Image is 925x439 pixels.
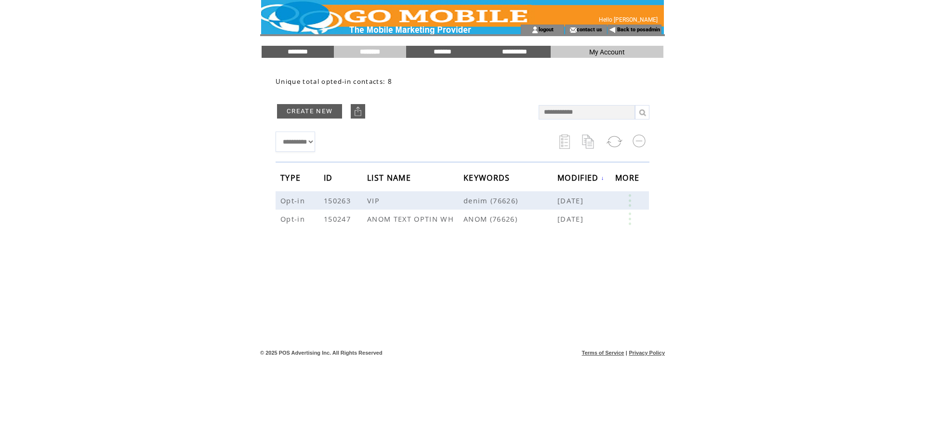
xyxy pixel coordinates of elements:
[531,26,539,34] img: account_icon.gif
[557,175,605,181] a: MODIFIED↓
[557,196,586,205] span: [DATE]
[367,174,413,180] a: LIST NAME
[539,26,554,32] a: logout
[367,170,413,188] span: LIST NAME
[280,170,303,188] span: TYPE
[626,350,627,356] span: |
[324,174,335,180] a: ID
[324,170,335,188] span: ID
[615,170,642,188] span: MORE
[582,350,624,356] a: Terms of Service
[277,104,342,119] a: CREATE NEW
[557,170,601,188] span: MODIFIED
[463,170,513,188] span: KEYWORDS
[463,214,557,224] span: ANOM (76626)
[260,350,383,356] span: © 2025 POS Advertising Inc. All Rights Reserved
[609,26,616,34] img: backArrow.gif
[617,27,660,33] a: Back to posadmin
[577,26,602,32] a: contact us
[324,196,353,205] span: 150263
[629,350,665,356] a: Privacy Policy
[599,16,658,23] span: Hello [PERSON_NAME]
[280,196,307,205] span: Opt-in
[367,196,382,205] span: VIP
[353,106,363,116] img: upload.png
[280,214,307,224] span: Opt-in
[463,196,557,205] span: denim (76626)
[589,48,625,56] span: My Account
[557,214,586,224] span: [DATE]
[280,174,303,180] a: TYPE
[569,26,577,34] img: contact_us_icon.gif
[276,77,392,86] span: Unique total opted-in contacts: 8
[367,214,456,224] span: ANOM TEXT OPTIN WH
[324,214,353,224] span: 150247
[463,174,513,180] a: KEYWORDS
